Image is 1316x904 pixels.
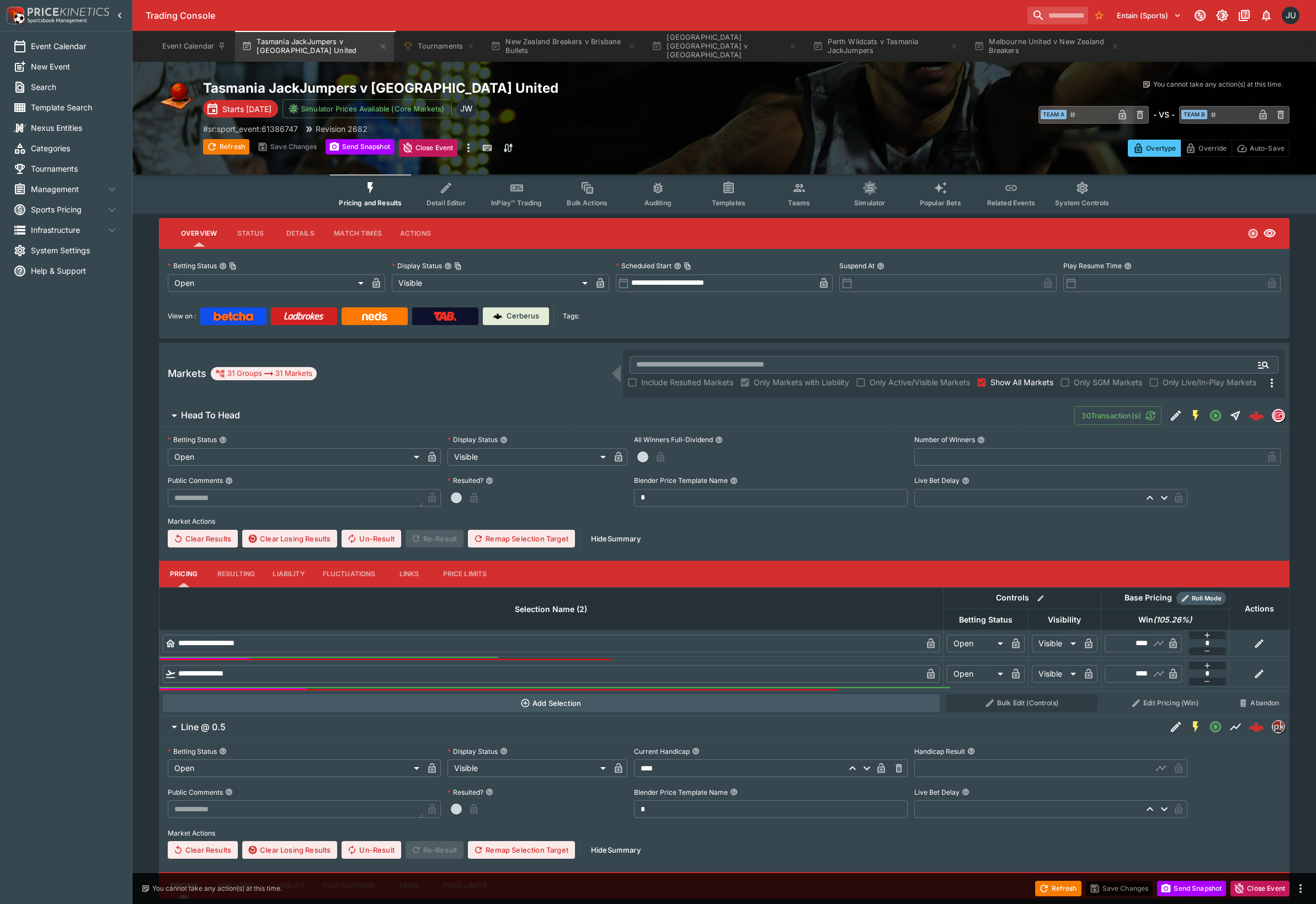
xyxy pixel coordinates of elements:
[877,262,885,270] button: Suspend At
[427,199,466,207] span: Detail Editor
[644,199,672,207] span: Auditing
[1249,408,1264,423] img: logo-cerberus--red.svg
[484,31,643,62] button: New Zealand Breakers v Brisbane Bullets
[284,312,324,321] img: Ladbrokes
[396,31,482,62] button: Tournaments
[1212,6,1232,25] button: Toggle light/dark mode
[1146,142,1176,154] p: Overtype
[342,841,401,859] button: Un-Result
[156,31,233,62] button: Event Calendar
[283,99,452,118] button: Simulator Prices Available (Core Markets)
[385,561,434,587] button: Links
[1272,721,1285,733] img: pricekinetics
[1229,587,1289,630] th: Actions
[1254,355,1274,375] button: Open
[1245,405,1267,427] a: 22513cec-1c13-486c-bf08-41f681f85b9c
[168,841,238,859] button: Clear Results
[444,262,452,270] button: Display StatusCopy To Clipboard
[1153,613,1192,626] em: ( 105.26 %)
[1206,717,1226,737] button: Open
[1198,142,1227,154] p: Override
[3,4,25,26] img: PriceKinetics Logo
[584,530,647,547] button: HideSummary
[172,220,226,247] button: Overview
[399,139,458,157] button: Close Event
[1226,406,1245,426] button: Straight
[203,79,747,97] h2: Copy To Clipboard
[219,436,227,444] button: Betting Status
[1163,376,1256,388] span: Only Live/In-Play Markets
[168,307,196,325] label: View on :
[225,477,233,485] button: Public Comments
[325,220,391,247] button: Match Times
[914,747,965,756] p: Handicap Result
[391,220,440,247] button: Actions
[462,139,475,157] button: more
[31,163,119,174] span: Tournaments
[1294,882,1307,895] button: more
[1124,262,1132,270] button: Play Resume Time
[1282,7,1299,24] div: Justin.Walsh
[1074,376,1142,388] span: Only SGM Markets
[754,376,849,388] span: Only Markets with Liability
[967,747,975,755] button: Handicap Result
[1230,881,1290,896] button: Close Event
[342,530,401,547] span: Un-Result
[1186,406,1206,426] button: SGM Enabled
[914,476,960,485] p: Live Bet Delay
[31,102,119,113] span: Template Search
[1110,7,1188,24] button: Select Tenant
[1181,110,1207,119] span: Team B
[392,274,592,292] div: Visible
[870,376,970,388] span: Only Active/Visible Markets
[31,122,119,134] span: Nexus Entities
[1032,665,1080,683] div: Visible
[645,31,804,62] button: [GEOGRAPHIC_DATA] [GEOGRAPHIC_DATA] v [GEOGRAPHIC_DATA]
[168,261,217,270] p: Betting Status
[1272,720,1285,733] div: pricekinetics
[1128,140,1290,157] div: Start From
[242,530,337,547] button: Clear Losing Results
[1272,410,1285,421] img: sportsradar
[214,312,253,321] img: Betcha
[28,18,87,23] img: Sportsbook Management
[674,262,681,270] button: Scheduled StartCopy To Clipboard
[434,561,496,587] button: Price Limits
[943,587,1101,609] th: Controls
[434,312,457,321] img: TabNZ
[1153,79,1283,89] p: You cannot take any action(s) at this time.
[1033,591,1048,605] button: Bulk edit
[168,367,206,380] h5: Markets
[447,448,610,466] div: Visible
[264,872,313,898] button: Liability
[447,476,483,485] p: Resulted?
[1226,717,1245,737] button: Line
[159,716,1166,738] button: Line @ 0.5
[225,788,233,796] button: Public Comments
[31,224,105,236] span: Infrastructure
[31,204,105,215] span: Sports Pricing
[339,199,402,207] span: Pricing and Results
[616,261,672,270] p: Scheduled Start
[326,139,395,155] button: Send Snapshot
[181,410,240,421] h6: Head To Head
[316,123,367,135] p: Revision 2682
[1187,594,1226,603] span: Roll Mode
[168,788,223,797] p: Public Comments
[31,244,119,256] span: System Settings
[31,142,119,154] span: Categories
[434,872,496,898] button: Price Limits
[500,436,508,444] button: Display Status
[920,199,961,207] span: Popular Bets
[634,476,728,485] p: Blender Price Template Name
[692,747,700,755] button: Current Handicap
[567,199,608,207] span: Bulk Actions
[854,199,885,207] span: Simulator
[914,435,975,444] p: Number of Winners
[168,513,1281,530] label: Market Actions
[31,265,119,276] span: Help & Support
[1055,199,1109,207] span: System Controls
[447,435,498,444] p: Display Status
[947,635,1007,652] div: Open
